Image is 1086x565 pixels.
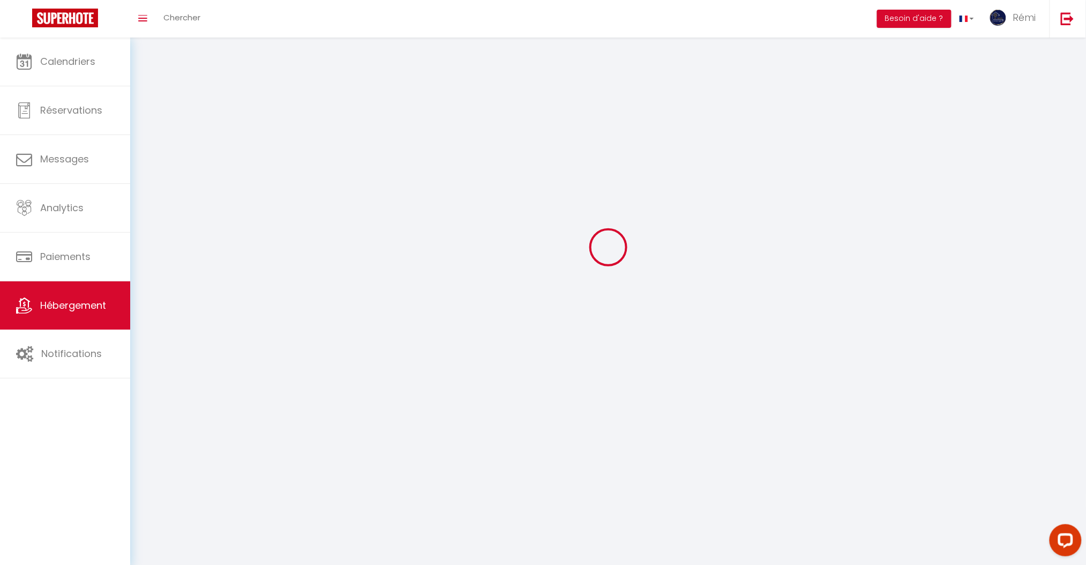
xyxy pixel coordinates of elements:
img: ... [990,10,1006,26]
span: Paiements [40,250,91,263]
span: Chercher [163,12,200,23]
img: logout [1061,12,1074,25]
span: Hébergement [40,299,106,312]
img: Super Booking [32,9,98,27]
span: Réservations [40,103,102,117]
span: Rémi [1013,11,1036,24]
span: Messages [40,152,89,166]
iframe: LiveChat chat widget [1041,520,1086,565]
button: Besoin d'aide ? [877,10,952,28]
span: Analytics [40,201,84,214]
span: Calendriers [40,55,95,68]
span: Notifications [41,347,102,360]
